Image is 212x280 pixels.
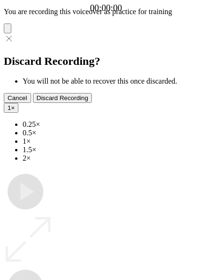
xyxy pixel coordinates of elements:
button: 1× [4,103,18,113]
a: 00:00:00 [90,3,122,13]
span: 1 [8,104,11,111]
button: Cancel [4,93,31,103]
li: 0.25× [23,120,208,129]
li: 1× [23,137,208,146]
li: You will not be able to recover this once discarded. [23,77,208,86]
p: You are recording this voiceover as practice for training [4,8,208,16]
li: 2× [23,154,208,163]
li: 0.5× [23,129,208,137]
button: Discard Recording [33,93,92,103]
h2: Discard Recording? [4,55,208,68]
li: 1.5× [23,146,208,154]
